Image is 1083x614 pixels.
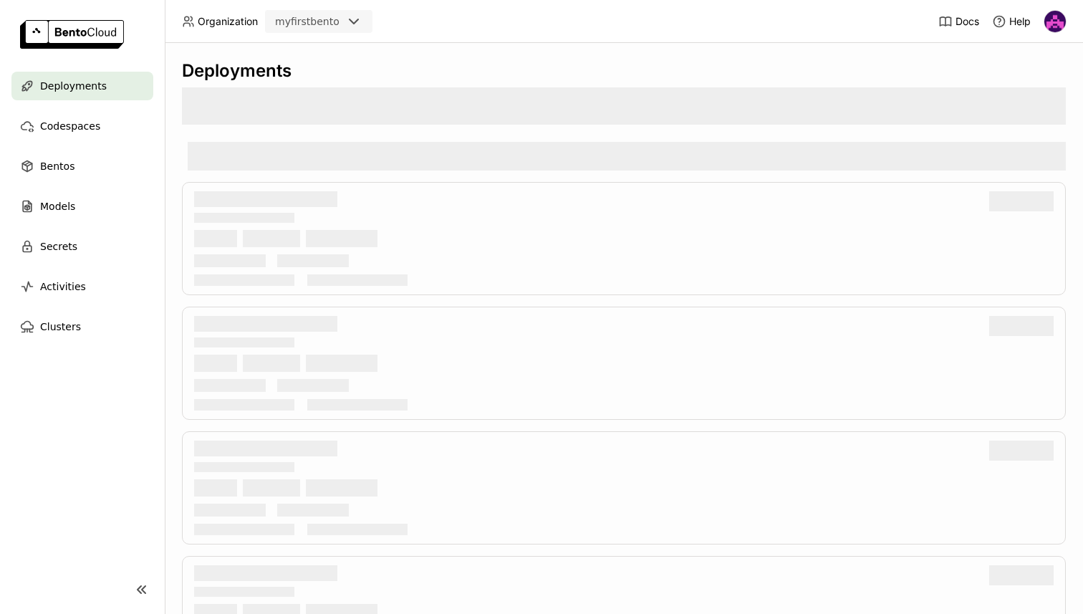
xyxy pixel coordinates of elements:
[198,15,258,28] span: Organization
[40,117,100,135] span: Codespaces
[40,238,77,255] span: Secrets
[11,152,153,181] a: Bentos
[11,112,153,140] a: Codespaces
[40,318,81,335] span: Clusters
[11,272,153,301] a: Activities
[992,14,1031,29] div: Help
[11,72,153,100] a: Deployments
[11,192,153,221] a: Models
[40,158,74,175] span: Bentos
[11,312,153,341] a: Clusters
[40,77,107,95] span: Deployments
[40,198,75,215] span: Models
[11,232,153,261] a: Secrets
[1044,11,1066,32] img: Sumanth Kaushik
[938,14,979,29] a: Docs
[182,60,1066,82] div: Deployments
[275,14,340,29] div: myfirstbento
[40,278,86,295] span: Activities
[20,20,124,49] img: logo
[1009,15,1031,28] span: Help
[341,15,342,29] input: Selected myfirstbento.
[956,15,979,28] span: Docs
